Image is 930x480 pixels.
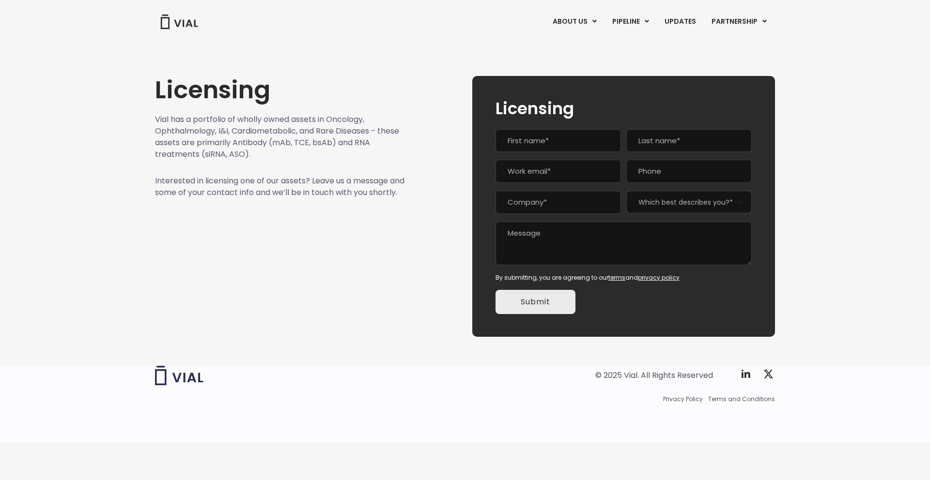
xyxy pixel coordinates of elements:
[496,290,575,314] input: Submit
[496,273,752,282] div: By submitting, you are agreeing to our and
[496,160,621,183] input: Work email*
[626,191,752,213] span: Which best describes you?*
[496,129,621,152] input: First name*
[626,160,752,183] input: Phone
[155,175,405,198] p: Interested in licensing one of our assets? Leave us a message and some of your contact info and w...
[608,273,625,282] a: terms
[704,14,775,30] a: PARTNERSHIPMenu Toggle
[155,76,405,104] h1: Licensing
[496,99,752,118] h2: Licensing
[160,15,199,29] img: Vial Logo
[604,14,656,30] a: PIPELINEMenu Toggle
[155,366,203,385] img: Vial logo wih "Vial" spelled out
[545,14,604,30] a: ABOUT USMenu Toggle
[595,370,713,381] div: © 2025 Vial. All Rights Reserved
[155,114,405,160] p: Vial has a portfolio of wholly owned assets in Oncology, Ophthalmology, I&I, Cardiometabolic, and...
[638,273,680,282] a: privacy policy
[496,191,621,214] input: Company*
[708,395,775,404] a: Terms and Conditions
[663,395,703,404] a: Privacy Policy
[626,129,752,152] input: Last name*
[657,14,703,30] a: UPDATES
